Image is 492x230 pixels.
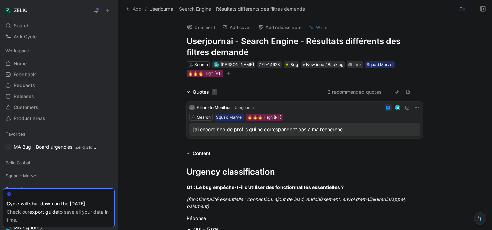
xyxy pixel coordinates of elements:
a: Home [3,58,115,69]
h1: Userjournai - Search Engine - Résultats différents des filtres demandé [187,36,423,58]
div: Check our to save all your data in time. [6,208,111,224]
div: 🪲Bug [284,61,299,68]
div: j'ai encore bcp de profils qui ne correspondent pas à ma recherche. [193,125,417,134]
div: Quotes [193,88,217,96]
span: Zeliq Global [75,145,98,150]
a: Feedback [3,69,115,80]
span: Requests [14,82,35,89]
div: 🔥🔥🔥 High (P1) [247,114,281,121]
div: Content [184,149,213,158]
span: MA Bug - Board urgencies [14,144,97,151]
span: Zeliq Global [5,159,30,166]
em: (fonctionnalité essentielle : connection, ajout de lead, enrichissement, envoi d’email/linkedin/a... [187,196,407,209]
a: Product areas [3,113,115,123]
button: 2 recommended quotes [328,88,382,96]
div: K [189,105,195,110]
div: Réponse : [187,215,423,222]
a: Customers [3,102,115,112]
button: Comment [184,23,218,32]
div: Content [193,149,210,158]
div: Search [3,21,115,31]
h1: ZELIQ [14,7,28,13]
a: MA Bug - Board urgenciesZeliq Global [3,142,115,152]
div: Zeliq Global [3,158,115,168]
span: New idea / Backlog [306,61,343,68]
strong: Q1 : Le bug empêche-t-il d’utiliser des fonctionnalités essentielles ? [187,184,344,190]
span: Kilian de Menibus [197,105,231,110]
span: Feedback [14,71,36,78]
div: ZEL-14923 [259,61,280,68]
div: Favorites [3,129,115,139]
div: Squad - Marvel [3,171,115,181]
a: Ask Cycle [3,31,115,42]
span: Search [14,22,29,30]
img: 🪲 [285,63,289,67]
div: Product [3,184,115,194]
div: 🔥🔥🔥 High (P1) [188,70,222,77]
span: Workspace [5,47,29,54]
span: [PERSON_NAME] [221,62,254,67]
span: Squad - Marvel [5,172,37,179]
span: Userjournai - Search Engine - Résultats différents des filtres demandé [149,5,305,13]
a: Releases [3,91,115,102]
div: Workspace [3,45,115,56]
span: Releases [14,93,34,100]
button: Add [125,5,143,13]
img: avatar [396,105,400,110]
div: New idea / Backlog [301,61,345,68]
div: Squad - Marvel [3,171,115,183]
div: Squad Marvel [367,61,393,68]
img: ZELIQ [4,7,11,14]
button: Write [305,23,331,32]
div: Squad Marvel [216,114,243,121]
div: Quotes1 [184,88,220,96]
button: Add release note [255,23,305,32]
div: 1 [212,89,217,95]
button: Add cover [219,23,254,32]
img: avatar [214,63,218,66]
span: · Userjournai [231,105,255,110]
div: Zeliq Global [3,158,115,170]
div: Search [197,114,211,121]
a: export guide [29,209,58,215]
span: Home [14,60,27,67]
div: Search [194,61,208,68]
a: Requests [3,80,115,91]
span: Product areas [14,115,45,122]
div: Urgency classification [187,166,423,178]
div: Product [3,184,115,196]
button: ZELIQZELIQ [3,5,37,15]
span: Write [316,24,328,30]
span: Ask Cycle [14,32,37,41]
span: Customers [14,104,38,111]
span: / [145,5,147,13]
div: Link [354,61,362,68]
span: Favorites [5,131,25,137]
span: Product [5,185,22,192]
div: Cycle will shut down on the [DATE]. [6,200,111,208]
div: Bug [285,61,298,68]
